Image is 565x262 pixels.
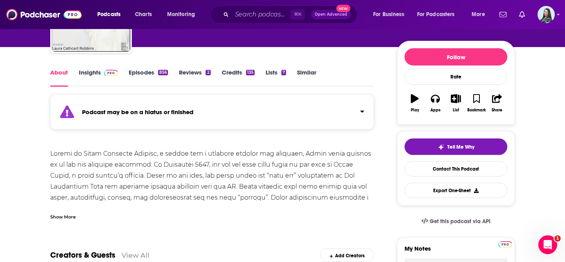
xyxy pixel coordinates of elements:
[50,99,374,129] section: Click to expand status details
[92,8,131,21] button: open menu
[417,9,455,20] span: For Podcasters
[311,10,351,19] button: Open AdvancedNew
[538,6,555,23] button: Show profile menu
[446,89,466,117] button: List
[405,69,507,85] div: Rate
[129,69,168,87] a: Episodes856
[405,245,507,258] label: My Notes
[179,69,210,87] a: Reviews2
[425,89,445,117] button: Apps
[232,8,290,21] input: Search podcasts, credits, & more...
[472,9,485,20] span: More
[297,69,316,87] a: Similar
[135,9,152,20] span: Charts
[498,241,512,247] img: Podchaser Pro
[415,212,497,231] a: Get this podcast via API
[466,8,495,21] button: open menu
[538,6,555,23] span: Logged in as brookefortierpr
[405,89,425,117] button: Play
[266,69,286,87] a: Lists7
[405,48,507,65] button: Follow
[320,248,374,262] div: Add Creators
[368,8,414,21] button: open menu
[538,235,557,254] iframe: Intercom live chat
[554,235,561,242] span: 1
[82,108,193,116] strong: Podcast may be on a hiatus or finished
[487,89,507,117] button: Share
[97,9,120,20] span: Podcasts
[405,183,507,198] button: Export One-Sheet
[453,108,459,113] div: List
[290,9,305,20] span: ⌘ K
[466,89,487,117] button: Bookmark
[50,250,115,260] a: Creators & Guests
[167,9,195,20] span: Monitoring
[162,8,205,21] button: open menu
[206,70,210,75] div: 2
[130,8,157,21] a: Charts
[50,69,68,87] a: About
[315,13,347,16] span: Open Advanced
[246,70,255,75] div: 135
[158,70,168,75] div: 856
[6,7,82,22] img: Podchaser - Follow, Share and Rate Podcasts
[405,161,507,176] a: Contact This Podcast
[281,70,286,75] div: 7
[411,108,419,113] div: Play
[538,6,555,23] img: User Profile
[496,8,510,21] a: Show notifications dropdown
[467,108,486,113] div: Bookmark
[492,108,502,113] div: Share
[79,69,118,87] a: InsightsPodchaser Pro
[405,138,507,155] button: tell me why sparkleTell Me Why
[438,144,444,150] img: tell me why sparkle
[104,70,118,76] img: Podchaser Pro
[218,5,365,24] div: Search podcasts, credits, & more...
[430,218,490,225] span: Get this podcast via API
[430,108,441,113] div: Apps
[122,251,149,259] a: View All
[516,8,528,21] a: Show notifications dropdown
[498,240,512,247] a: Pro website
[373,9,404,20] span: For Business
[336,5,350,12] span: New
[222,69,255,87] a: Credits135
[447,144,474,150] span: Tell Me Why
[412,8,466,21] button: open menu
